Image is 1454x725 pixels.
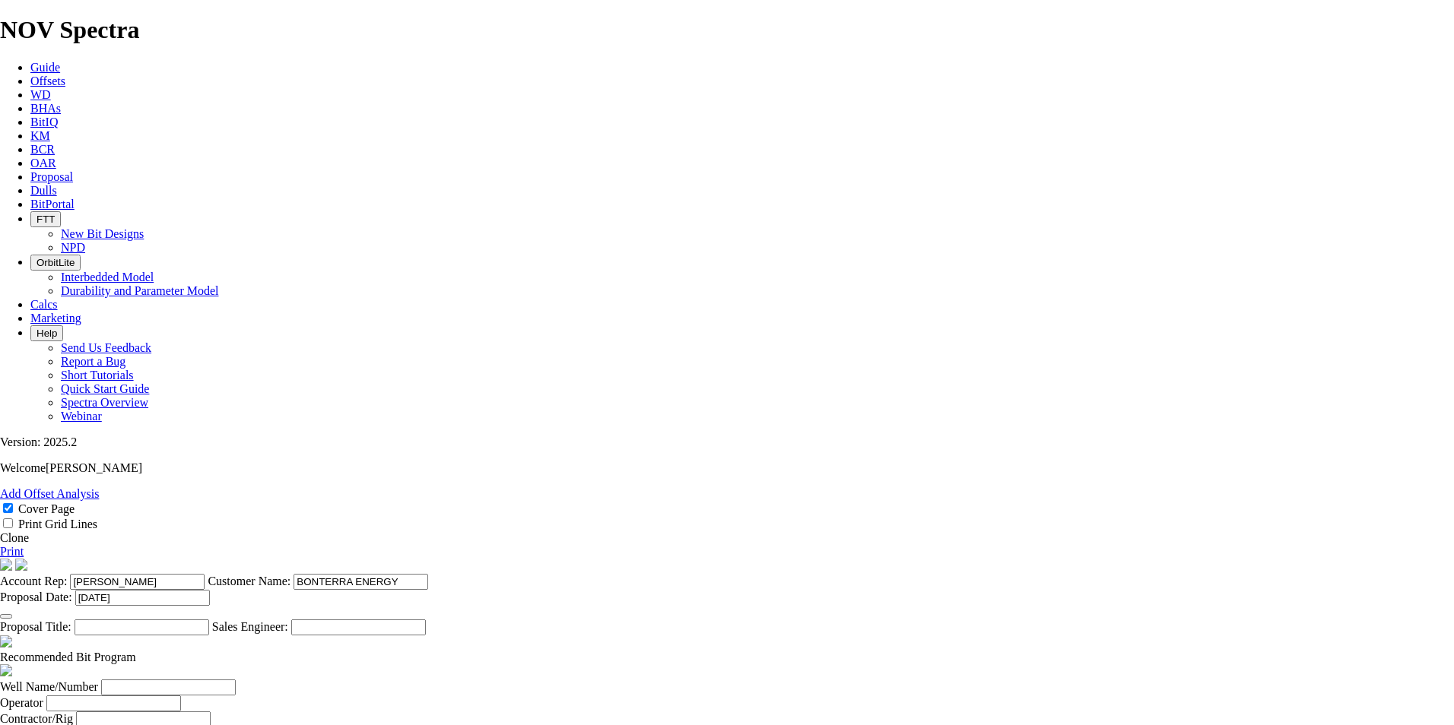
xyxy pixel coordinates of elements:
button: FTT [30,211,61,227]
label: Print Grid Lines [18,518,97,530]
span: FTT [37,214,55,225]
a: BitIQ [30,116,58,128]
a: Calcs [30,298,58,311]
a: Proposal [30,170,73,183]
button: Help [30,325,63,341]
span: OrbitLite [37,257,75,268]
a: Quick Start Guide [61,382,149,395]
a: Offsets [30,74,65,87]
label: Sales Engineer: [212,620,288,633]
img: cover-graphic.e5199e77.png [15,559,27,571]
a: Short Tutorials [61,369,134,381]
a: Guide [30,61,60,74]
span: [PERSON_NAME] [46,461,142,474]
a: Marketing [30,312,81,325]
a: BitPortal [30,198,75,211]
a: NPD [61,241,85,254]
label: Cover Page [18,502,75,515]
a: Webinar [61,410,102,423]
span: Help [37,328,57,339]
a: Dulls [30,184,57,197]
a: Interbedded Model [61,271,154,283]
a: New Bit Designs [61,227,144,240]
label: Customer Name: [208,575,290,587]
a: WD [30,88,51,101]
a: Durability and Parameter Model [61,284,219,297]
a: Send Us Feedback [61,341,151,354]
button: OrbitLite [30,255,81,271]
a: KM [30,129,50,142]
a: OAR [30,157,56,169]
a: Report a Bug [61,355,125,368]
a: BCR [30,143,55,156]
a: Spectra Overview [61,396,148,409]
a: BHAs [30,102,61,115]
